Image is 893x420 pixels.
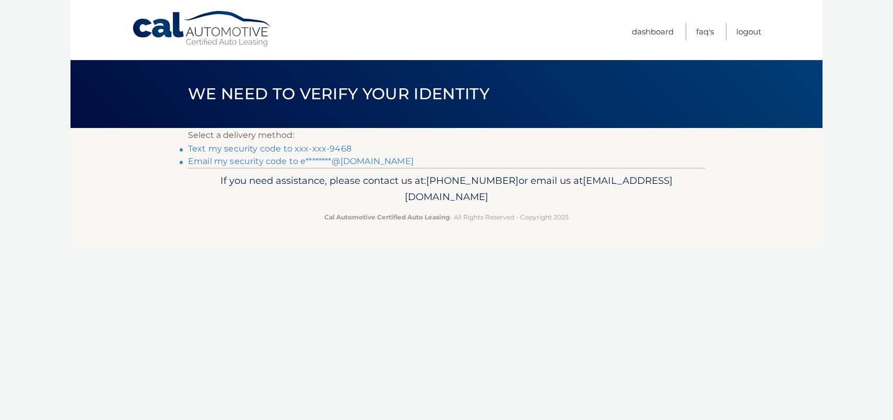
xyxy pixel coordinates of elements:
a: Logout [736,23,761,40]
p: If you need assistance, please contact us at: or email us at [195,172,698,206]
span: We need to verify your identity [188,84,489,103]
a: Email my security code to e********@[DOMAIN_NAME] [188,156,414,166]
a: FAQ's [696,23,714,40]
p: Select a delivery method: [188,128,705,143]
span: [PHONE_NUMBER] [426,174,519,186]
a: Dashboard [632,23,674,40]
a: Cal Automotive [132,10,273,48]
strong: Cal Automotive Certified Auto Leasing [324,213,450,221]
p: - All Rights Reserved - Copyright 2025 [195,212,698,223]
a: Text my security code to xxx-xxx-9468 [188,144,351,154]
